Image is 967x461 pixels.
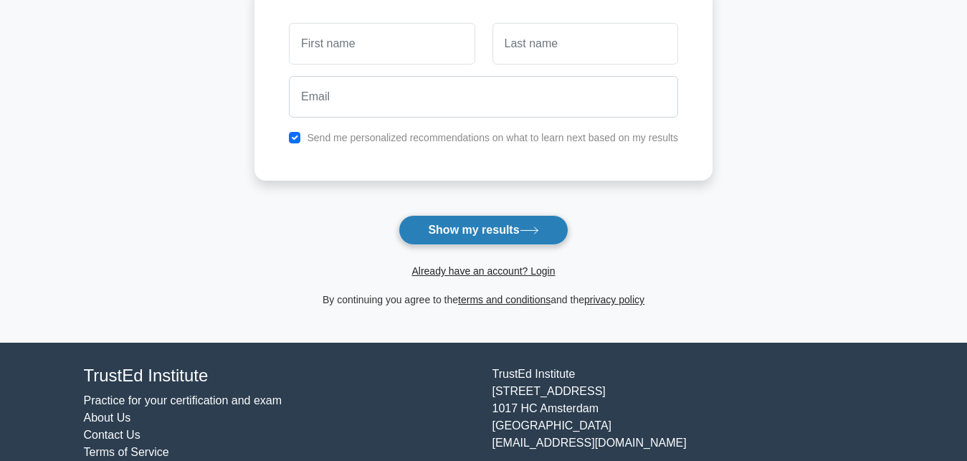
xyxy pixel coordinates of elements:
[584,294,644,305] a: privacy policy
[492,23,678,65] input: Last name
[84,412,131,424] a: About Us
[84,394,282,407] a: Practice for your certification and exam
[246,291,721,308] div: By continuing you agree to the and the
[84,366,475,386] h4: TrustEd Institute
[399,215,568,245] button: Show my results
[289,76,678,118] input: Email
[289,23,475,65] input: First name
[411,265,555,277] a: Already have an account? Login
[84,429,140,441] a: Contact Us
[84,446,169,458] a: Terms of Service
[458,294,551,305] a: terms and conditions
[307,132,678,143] label: Send me personalized recommendations on what to learn next based on my results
